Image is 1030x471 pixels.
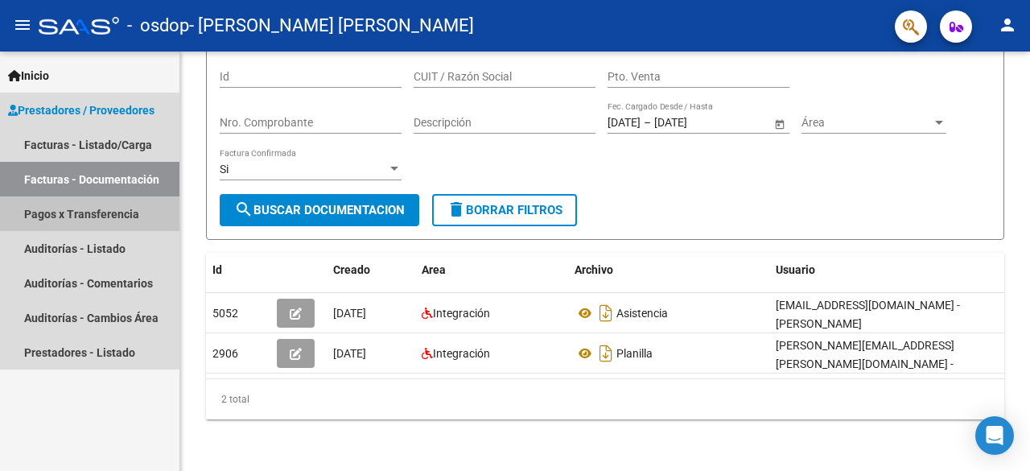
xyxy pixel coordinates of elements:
button: Buscar Documentacion [220,194,419,226]
span: 2906 [212,347,238,360]
span: Área [801,116,932,130]
span: 5052 [212,307,238,320]
datatable-header-cell: Usuario [769,253,1011,287]
span: [PERSON_NAME][EMAIL_ADDRESS][PERSON_NAME][DOMAIN_NAME] - [PERSON_NAME] [776,339,954,389]
span: Buscar Documentacion [234,203,405,217]
span: [EMAIL_ADDRESS][DOMAIN_NAME] - [PERSON_NAME] [776,299,960,330]
datatable-header-cell: Id [206,253,270,287]
span: - [PERSON_NAME] [PERSON_NAME] [189,8,474,43]
span: Asistencia [616,307,668,320]
mat-icon: menu [13,15,32,35]
span: Integración [433,307,490,320]
span: Archivo [575,263,613,276]
span: Area [422,263,446,276]
datatable-header-cell: Creado [327,253,415,287]
span: Planilla [616,347,653,360]
i: Descargar documento [595,300,616,326]
span: – [644,116,651,130]
mat-icon: search [234,200,253,219]
span: [DATE] [333,307,366,320]
span: - osdop [127,8,189,43]
button: Open calendar [771,115,788,132]
mat-icon: delete [447,200,466,219]
mat-icon: person [998,15,1017,35]
span: Borrar Filtros [447,203,562,217]
i: Descargar documento [595,341,616,366]
span: Id [212,263,222,276]
datatable-header-cell: Archivo [568,253,769,287]
input: Fecha inicio [608,116,641,130]
span: Si [220,163,229,176]
div: 2 total [206,379,1004,419]
span: Usuario [776,263,815,276]
datatable-header-cell: Area [415,253,568,287]
span: Prestadores / Proveedores [8,101,154,119]
span: Inicio [8,67,49,85]
button: Borrar Filtros [432,194,577,226]
span: Integración [433,347,490,360]
input: Fecha fin [654,116,733,130]
span: Creado [333,263,370,276]
div: Open Intercom Messenger [975,416,1014,455]
span: [DATE] [333,347,366,360]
